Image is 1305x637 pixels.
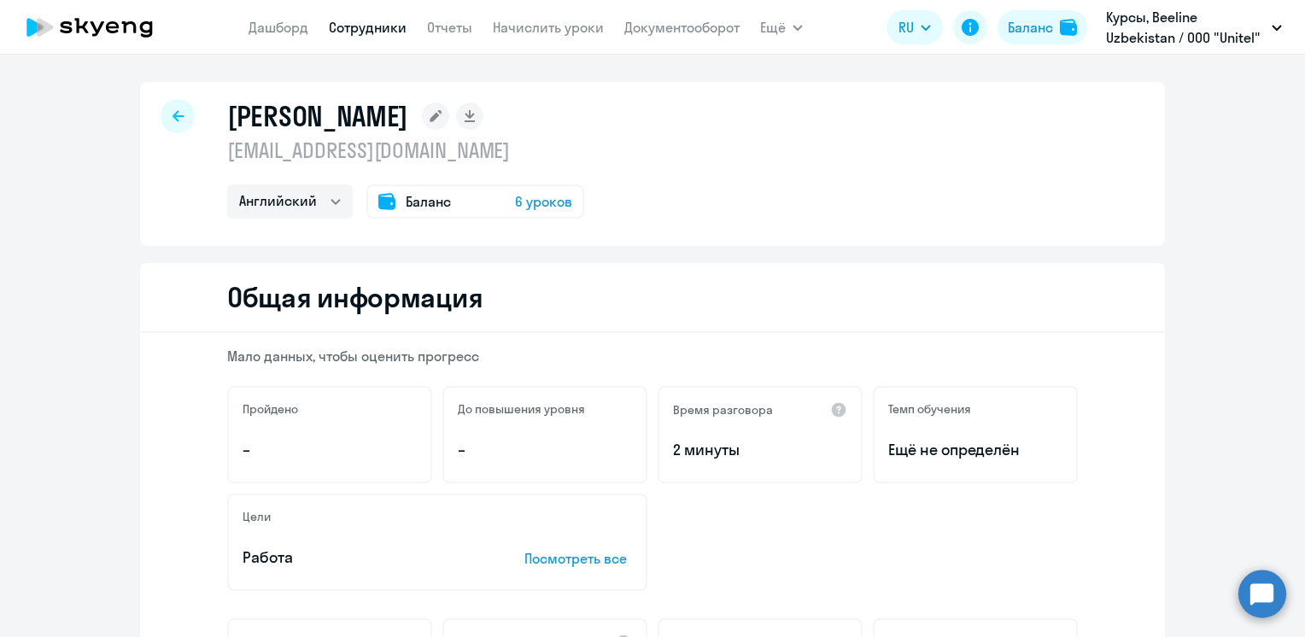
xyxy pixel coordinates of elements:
h1: [PERSON_NAME] [227,99,408,133]
h5: До повышения уровня [458,401,585,417]
a: Начислить уроки [493,19,604,36]
h5: Пройдено [243,401,298,417]
p: Мало данных, чтобы оценить прогресс [227,347,1078,365]
p: Работа [243,546,471,569]
span: Ещё [760,17,786,38]
a: Сотрудники [329,19,407,36]
h5: Темп обучения [888,401,971,417]
p: – [243,439,417,461]
p: Курсы, Beeline Uzbekistan / ООО "Unitel" [1106,7,1265,48]
p: Посмотреть все [524,548,632,569]
p: – [458,439,632,461]
a: Дашборд [249,19,308,36]
button: Ещё [760,10,803,44]
h2: Общая информация [227,280,483,314]
button: Балансbalance [998,10,1087,44]
p: [EMAIL_ADDRESS][DOMAIN_NAME] [227,137,584,164]
img: balance [1060,19,1077,36]
a: Документооборот [624,19,740,36]
h5: Цели [243,509,271,524]
span: Баланс [406,191,451,212]
button: Курсы, Beeline Uzbekistan / ООО "Unitel" [1097,7,1290,48]
a: Отчеты [427,19,472,36]
p: 2 минуты [673,439,847,461]
h5: Время разговора [673,402,773,418]
span: 6 уроков [515,191,572,212]
button: RU [887,10,943,44]
span: RU [898,17,914,38]
span: Ещё не определён [888,439,1062,461]
div: Баланс [1008,17,1053,38]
